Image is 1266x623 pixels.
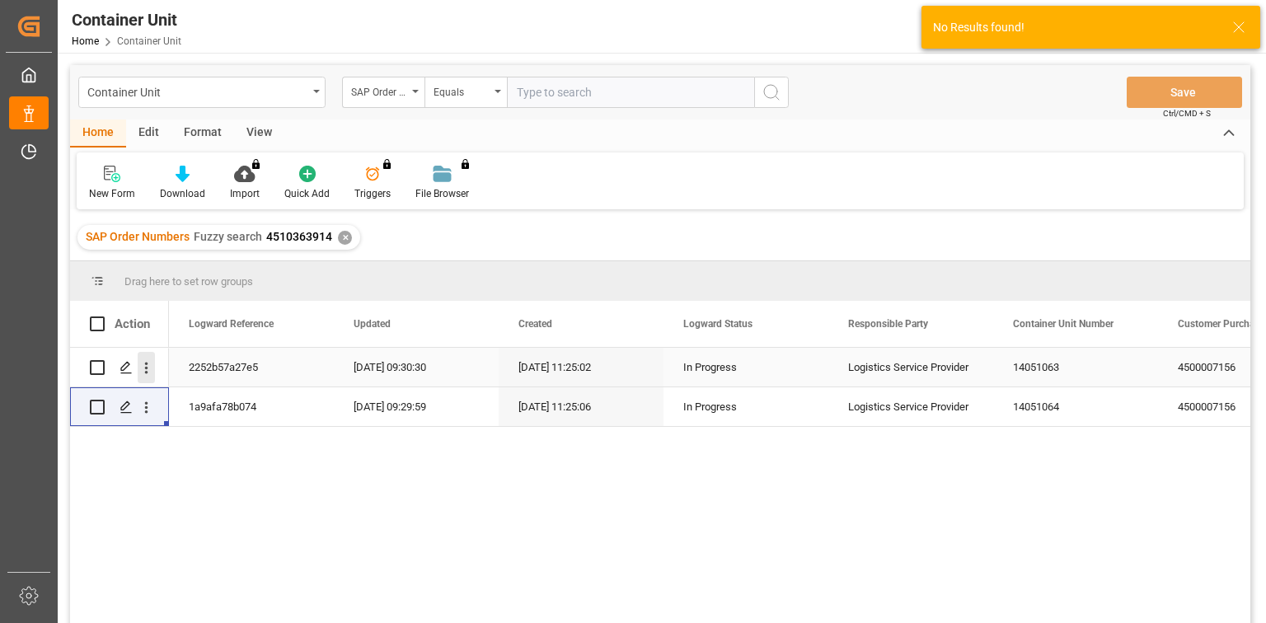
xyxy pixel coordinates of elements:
div: [DATE] 11:25:06 [499,387,663,426]
span: 4510363914 [266,230,332,243]
div: Equals [434,81,490,100]
span: Drag here to set row groups [124,275,253,288]
div: In Progress [683,349,809,386]
div: Press SPACE to select this row. [70,387,169,427]
span: Ctrl/CMD + S [1163,107,1211,119]
span: Responsible Party [848,318,928,330]
button: Save [1127,77,1242,108]
button: open menu [78,77,326,108]
div: Quick Add [284,186,330,201]
span: Created [518,318,552,330]
span: Logward Reference [189,318,274,330]
div: 2252b57a27e5 [169,348,334,386]
div: Home [70,119,126,148]
div: Edit [126,119,171,148]
div: Download [160,186,205,201]
div: View [234,119,284,148]
div: Logistics Service Provider [828,387,993,426]
div: [DATE] 11:25:02 [499,348,663,386]
div: No Results found! [933,19,1217,36]
span: SAP Order Numbers [86,230,190,243]
div: 1a9afa78b074 [169,387,334,426]
input: Type to search [507,77,754,108]
div: Action [115,316,150,331]
span: Updated [354,318,391,330]
span: Logward Status [683,318,753,330]
div: ✕ [338,231,352,245]
div: New Form [89,186,135,201]
div: Logistics Service Provider [828,348,993,386]
div: Press SPACE to select this row. [70,348,169,387]
div: SAP Order Numbers [351,81,407,100]
div: 14051063 [993,348,1158,386]
button: search button [754,77,789,108]
button: open menu [342,77,424,108]
button: open menu [424,77,507,108]
a: Home [72,35,99,47]
span: Container Unit Number [1013,318,1114,330]
div: 14051064 [993,387,1158,426]
div: Container Unit [87,81,307,101]
div: [DATE] 09:29:59 [334,387,499,426]
div: [DATE] 09:30:30 [334,348,499,386]
div: Format [171,119,234,148]
span: Fuzzy search [194,230,262,243]
div: Container Unit [72,7,181,32]
div: In Progress [683,388,809,426]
